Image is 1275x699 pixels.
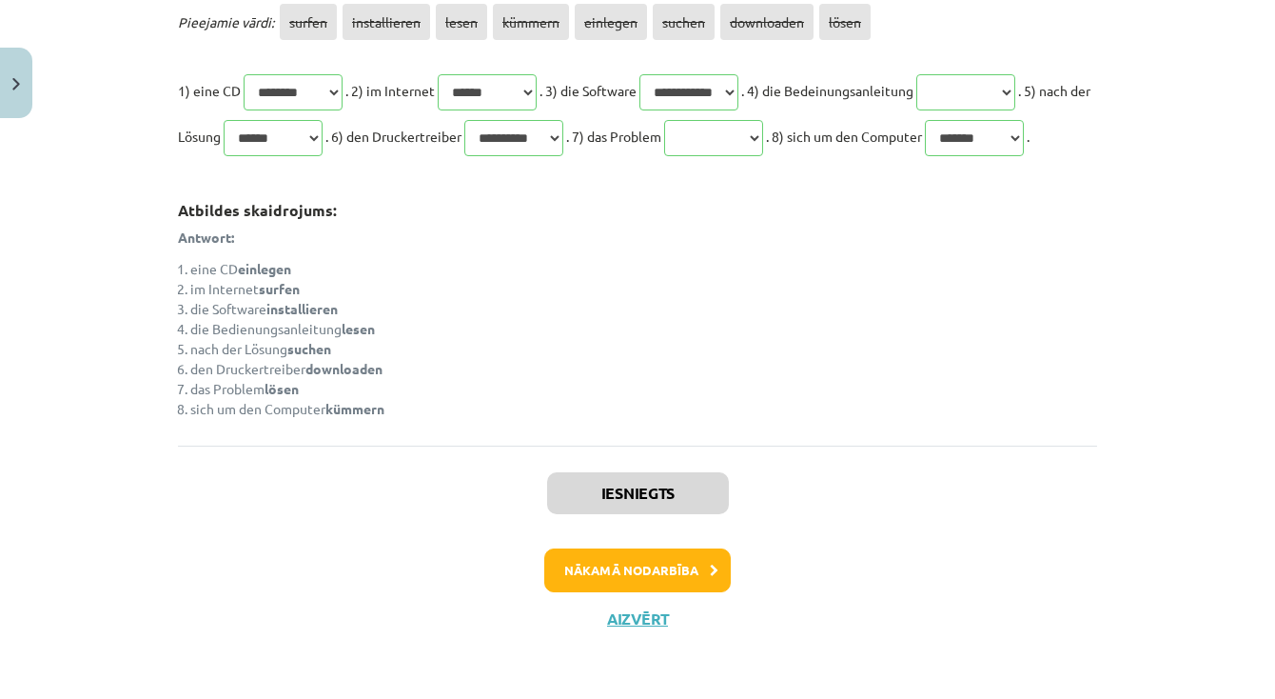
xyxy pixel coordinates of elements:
li: im Internet [190,279,1097,299]
span: . [1027,128,1030,145]
h3: Atbildes skaidrojums: [178,188,1097,222]
strong: einlegen [238,260,291,277]
span: . 6) den Druckertreiber [325,128,461,145]
span: lesen [436,4,487,40]
span: . 8) sich um den Computer [766,128,922,145]
strong: installieren [266,300,338,317]
span: einlegen [575,4,647,40]
strong: downloaden [305,360,382,377]
strong: lesen [342,320,375,337]
strong: surfen [259,280,300,297]
li: eine CD [190,259,1097,279]
strong: Antwort: [178,229,234,246]
span: . 4) die Bedeinungsanleitung [741,82,913,99]
span: . 7) das Problem [566,128,661,145]
span: kümmern [493,4,569,40]
li: nach der Lösung [190,339,1097,359]
button: Iesniegts [547,472,729,514]
button: Nākamā nodarbība [544,549,731,592]
strong: kümmern [325,400,384,417]
strong: lösen [265,380,299,397]
li: sich um den Computer [190,399,1097,419]
span: suchen [653,4,715,40]
span: . 3) die Software [539,82,637,99]
span: surfen [280,4,337,40]
img: icon-close-lesson-0947bae3869378f0d4975bcd49f059093ad1ed9edebbc8119c70593378902aed.svg [12,78,20,90]
li: den Druckertreiber [190,359,1097,379]
span: lösen [819,4,871,40]
li: die Bedienungsanleitung [190,319,1097,339]
span: . 2) im Internet [345,82,435,99]
span: 1) eine CD [178,82,241,99]
li: das Problem [190,379,1097,399]
button: Aizvērt [601,609,674,629]
span: installieren [343,4,430,40]
li: die Software [190,299,1097,319]
strong: suchen [287,340,331,357]
span: downloaden [720,4,814,40]
span: Pieejamie vārdi: [178,13,274,30]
